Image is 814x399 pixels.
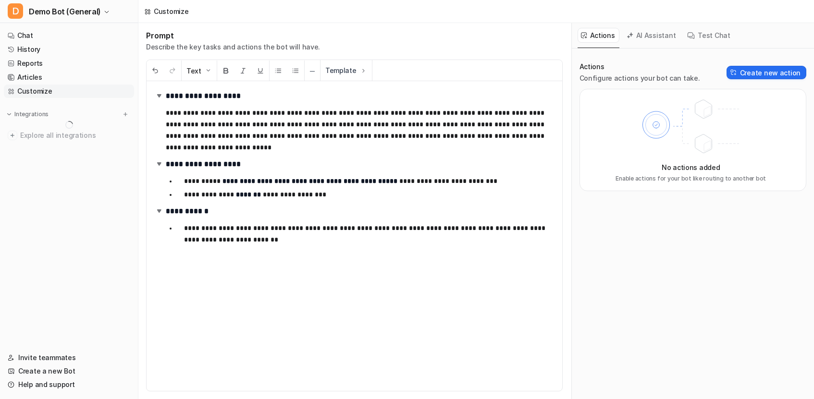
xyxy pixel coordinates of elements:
a: History [4,43,134,56]
img: Redo [169,67,176,74]
button: Text [182,60,217,81]
img: expand-arrow.svg [154,159,164,169]
img: Italic [239,67,247,74]
img: expand-arrow.svg [154,206,164,216]
div: Customize [154,6,188,16]
button: Undo [147,60,164,81]
p: Actions [580,62,700,72]
a: Customize [4,85,134,98]
button: Unordered List [270,60,287,81]
p: Integrations [14,110,49,118]
button: Template [321,60,372,81]
img: explore all integrations [8,131,17,140]
p: No actions added [662,162,720,172]
p: Enable actions for your bot like routing to another bot [616,174,766,183]
img: menu_add.svg [122,111,129,118]
a: Invite teammates [4,351,134,364]
button: Create new action [727,66,806,79]
a: Create a new Bot [4,364,134,378]
img: Dropdown Down Arrow [204,67,212,74]
button: Integrations [4,109,51,119]
button: Bold [217,60,234,81]
button: Italic [234,60,252,81]
h1: Prompt [146,31,320,40]
img: expand menu [6,111,12,118]
button: Actions [578,28,619,43]
span: Demo Bot (General) [29,5,101,18]
a: Reports [4,57,134,70]
button: Test Chat [684,28,734,43]
img: Undo [151,67,159,74]
span: Explore all integrations [20,128,130,143]
p: Configure actions your bot can take. [580,73,700,83]
img: Template [359,67,367,74]
a: Explore all integrations [4,129,134,142]
img: Bold [222,67,230,74]
a: Help and support [4,378,134,391]
img: expand-arrow.svg [154,91,164,100]
button: Ordered List [287,60,304,81]
a: Chat [4,29,134,42]
button: Redo [164,60,181,81]
a: Articles [4,71,134,84]
img: Underline [257,67,264,74]
img: Create action [730,69,737,76]
p: Describe the key tasks and actions the bot will have. [146,42,320,52]
button: ─ [305,60,320,81]
img: Unordered List [274,67,282,74]
button: Underline [252,60,269,81]
img: Ordered List [292,67,299,74]
button: AI Assistant [623,28,680,43]
span: D [8,3,23,19]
